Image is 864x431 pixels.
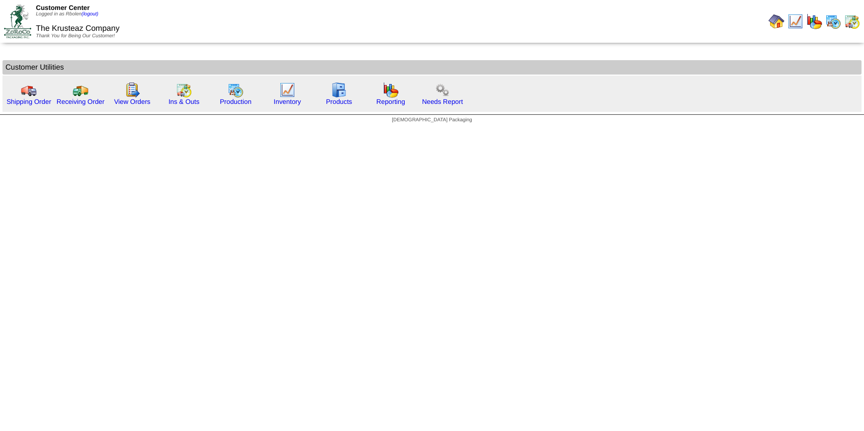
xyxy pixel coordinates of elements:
a: Products [326,98,352,105]
img: workorder.gif [124,82,140,98]
a: View Orders [114,98,150,105]
a: Receiving Order [57,98,104,105]
img: graph.gif [806,13,822,29]
span: Thank You for Being Our Customer! [36,33,115,39]
img: calendarinout.gif [844,13,860,29]
span: Logged in as Rbolen [36,11,98,17]
img: calendarprod.gif [825,13,841,29]
span: Customer Center [36,4,89,11]
a: Reporting [376,98,405,105]
td: Customer Utilities [2,60,862,75]
img: line_graph.gif [787,13,803,29]
img: calendarinout.gif [176,82,192,98]
img: calendarprod.gif [228,82,244,98]
img: cabinet.gif [331,82,347,98]
a: Production [220,98,252,105]
span: The Krusteaz Company [36,24,119,33]
img: truck.gif [21,82,37,98]
a: (logout) [82,11,98,17]
a: Shipping Order [6,98,51,105]
a: Needs Report [422,98,463,105]
img: ZoRoCo_Logo(Green%26Foil)%20jpg.webp [4,4,31,38]
img: home.gif [769,13,784,29]
a: Inventory [274,98,301,105]
img: truck2.gif [73,82,88,98]
img: workflow.png [434,82,450,98]
img: line_graph.gif [279,82,295,98]
img: graph.gif [383,82,399,98]
span: [DEMOGRAPHIC_DATA] Packaging [392,117,472,123]
a: Ins & Outs [169,98,199,105]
